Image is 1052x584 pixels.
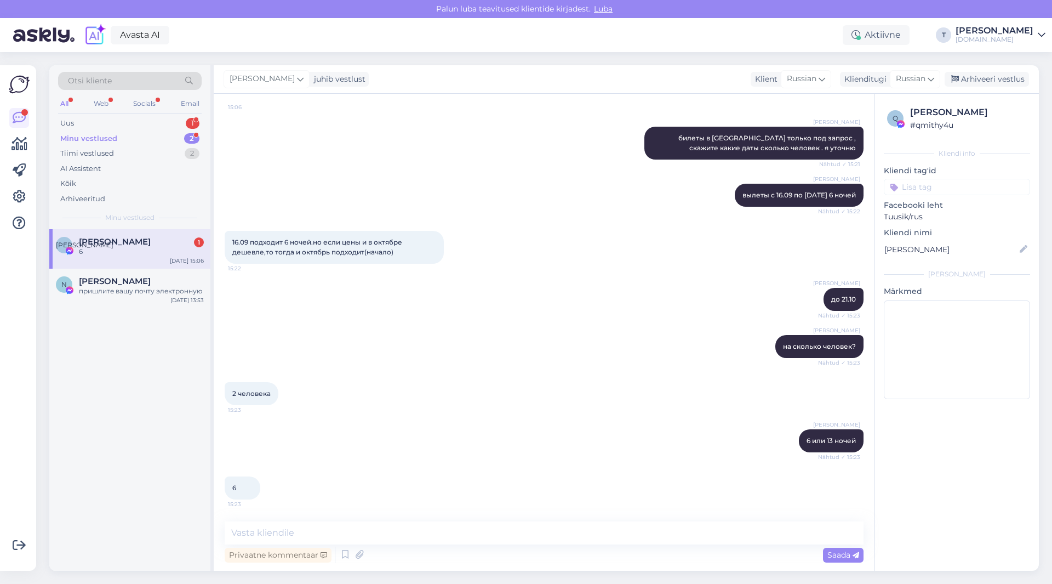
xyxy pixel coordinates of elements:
div: Kõik [60,178,76,189]
span: [PERSON_NAME] [56,241,113,249]
span: Natalia Pleshakova [79,276,151,286]
div: [DATE] 13:53 [170,296,204,304]
div: [PERSON_NAME] [884,269,1030,279]
p: Tuusik/rus [884,211,1030,223]
div: 1 [194,237,204,247]
span: Russian [787,73,816,85]
p: Kliendi nimi [884,227,1030,239]
input: Lisa nimi [884,243,1017,256]
p: Märkmed [884,286,1030,297]
p: Kliendi tag'id [884,165,1030,177]
span: [PERSON_NAME] [813,175,860,183]
span: Nähtud ✓ 15:22 [818,207,860,216]
div: 1 [186,118,199,129]
span: Nähtud ✓ 15:23 [818,453,860,461]
span: вылеты с 16.09 по [DATE] 6 ночей [742,191,856,199]
img: explore-ai [83,24,106,47]
span: 15:23 [228,406,269,414]
div: 2 [184,133,199,144]
span: билеты в [GEOGRAPHIC_DATA] только под запрос , скажите какие даты сколько человек . я уточню [678,134,857,152]
div: T [936,27,951,43]
div: Uus [60,118,74,129]
input: Lisa tag [884,179,1030,195]
span: [PERSON_NAME] [813,326,860,334]
span: 2 человека [232,389,271,398]
div: Arhiveeritud [60,194,105,205]
div: Klienditugi [840,73,887,85]
span: 6 или 13 ночей [807,436,856,445]
span: Luba [591,4,616,14]
a: Avasta AI [111,26,169,44]
span: [PERSON_NAME] [813,279,860,287]
span: до 21.10 [831,295,856,303]
span: Otsi kliente [68,75,112,87]
div: 2 [185,148,199,159]
div: [DATE] 15:06 [170,257,204,265]
div: Tiimi vestlused [60,148,114,159]
div: 6 [79,247,204,257]
div: Email [179,97,202,111]
span: 16.09 подходит 6 ночей.но если цены и в октябре дешевле,то тогда и октябрь подходит(начало) [232,238,404,256]
img: Askly Logo [9,74,30,95]
span: Nähtud ✓ 15:23 [818,359,860,367]
div: [DOMAIN_NAME] [956,35,1033,44]
span: [PERSON_NAME] [813,118,860,126]
span: [PERSON_NAME] [230,73,295,85]
div: Arhiveeri vestlus [945,72,1029,87]
div: Privaatne kommentaar [225,548,331,563]
span: [PERSON_NAME] [813,421,860,429]
span: Minu vestlused [105,213,155,223]
span: Russian [896,73,925,85]
div: All [58,97,71,111]
span: q [893,114,898,122]
span: 6 [232,484,236,492]
div: juhib vestlust [310,73,365,85]
span: N [61,280,67,288]
div: Web [92,97,111,111]
div: Aktiivne [843,25,910,45]
div: [PERSON_NAME] [956,26,1033,35]
span: 15:23 [228,500,269,508]
div: AI Assistent [60,163,101,174]
span: Saada [827,550,859,560]
div: [PERSON_NAME] [910,106,1027,119]
span: Nähtud ✓ 15:23 [818,311,860,320]
p: Facebooki leht [884,200,1030,211]
span: на сколько человек? [783,342,856,350]
span: 15:06 [228,103,269,111]
div: # qmithy4u [910,119,1027,131]
div: Kliendi info [884,149,1030,158]
div: Klient [751,73,777,85]
span: Илона Колыбина [79,237,151,247]
div: Socials [131,97,158,111]
a: [PERSON_NAME][DOMAIN_NAME] [956,26,1045,44]
div: Minu vestlused [60,133,117,144]
span: Nähtud ✓ 15:21 [819,160,860,168]
span: 15:22 [228,264,269,273]
div: пришлите вашу почту электронную [79,286,204,296]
